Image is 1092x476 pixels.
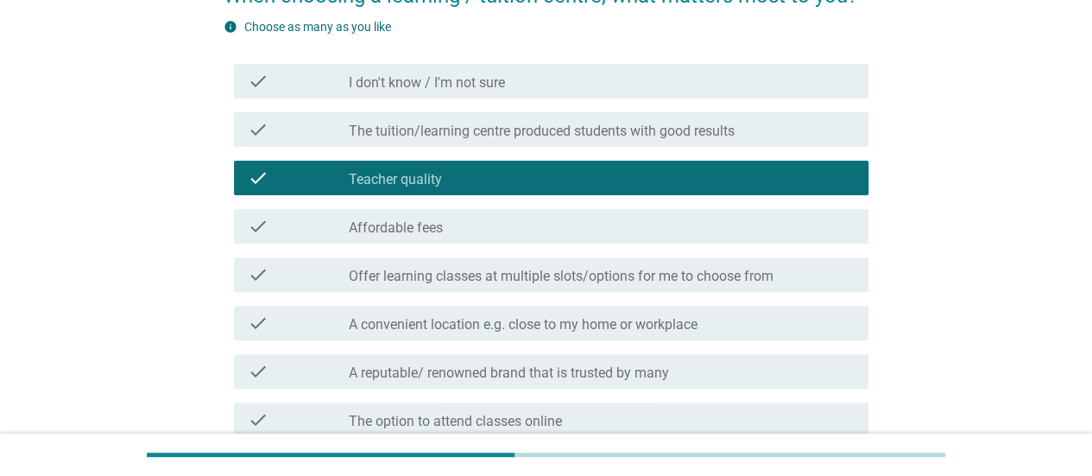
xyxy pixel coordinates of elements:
[349,316,697,333] label: A convenient location e.g. close to my home or workplace
[248,119,268,140] i: check
[224,20,237,34] i: info
[349,219,443,237] label: Affordable fees
[349,365,669,382] label: A reputable/ renowned brand that is trusted by many
[248,264,268,285] i: check
[244,20,391,34] label: Choose as many as you like
[248,216,268,237] i: check
[349,123,735,140] label: The tuition/learning centre produced students with good results
[248,361,268,382] i: check
[248,71,268,92] i: check
[349,171,442,188] label: Teacher quality
[349,74,505,92] label: I don't know / I'm not sure
[248,313,268,333] i: check
[248,168,268,188] i: check
[248,409,268,430] i: check
[349,413,562,430] label: The option to attend classes online
[349,268,773,285] label: Offer learning classes at multiple slots/options for me to choose from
